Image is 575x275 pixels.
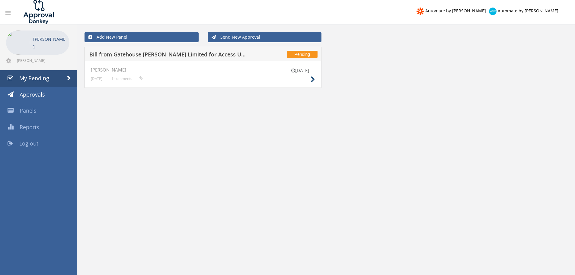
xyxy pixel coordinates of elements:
[287,51,318,58] span: Pending
[20,107,37,114] span: Panels
[425,8,486,14] span: Automate by [PERSON_NAME]
[85,32,199,42] a: Add New Panel
[285,67,315,74] small: [DATE]
[208,32,322,42] a: Send New Approval
[489,8,497,15] img: xero-logo.png
[33,35,66,50] p: [PERSON_NAME]
[111,76,143,81] small: 1 comments...
[91,67,315,72] h4: [PERSON_NAME]
[20,123,39,131] span: Reports
[17,58,68,63] span: [PERSON_NAME][EMAIL_ADDRESS][PERSON_NAME][DOMAIN_NAME]
[19,75,49,82] span: My Pending
[89,52,248,59] h5: Bill from Gatehouse [PERSON_NAME] Limited for Access UK Ltd
[20,91,45,98] span: Approvals
[19,140,38,147] span: Log out
[91,76,102,81] small: [DATE]
[417,8,424,15] img: zapier-logomark.png
[498,8,558,14] span: Automate by [PERSON_NAME]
